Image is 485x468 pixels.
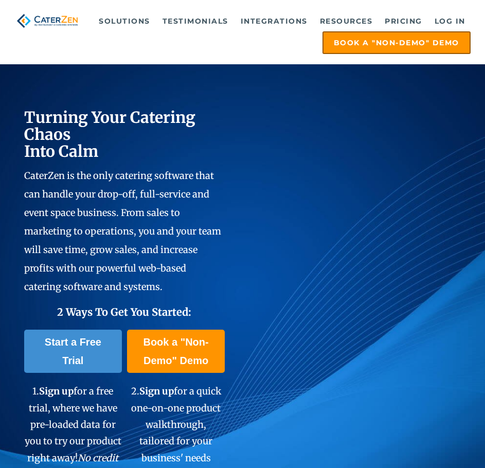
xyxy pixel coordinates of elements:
img: caterzen [14,11,80,31]
a: Book a "Non-Demo" Demo [322,31,471,54]
a: Integrations [236,11,313,31]
span: 2. for a quick one-on-one product walkthrough, tailored for your business' needs [131,385,221,464]
a: Log in [429,11,471,31]
span: Sign up [139,385,174,397]
a: Pricing [380,11,427,31]
a: Resources [315,11,378,31]
iframe: Help widget launcher [393,428,474,457]
span: CaterZen is the only catering software that can handle your drop-off, full-service and event spac... [24,170,221,293]
span: Turning Your Catering Chaos Into Calm [24,107,195,161]
a: Testimonials [157,11,233,31]
span: 2 Ways To Get You Started: [57,305,191,318]
a: Solutions [94,11,155,31]
div: Navigation Menu [93,11,471,54]
a: Book a "Non-Demo" Demo [127,330,224,373]
a: Start a Free Trial [24,330,121,373]
span: Sign up [39,385,74,397]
